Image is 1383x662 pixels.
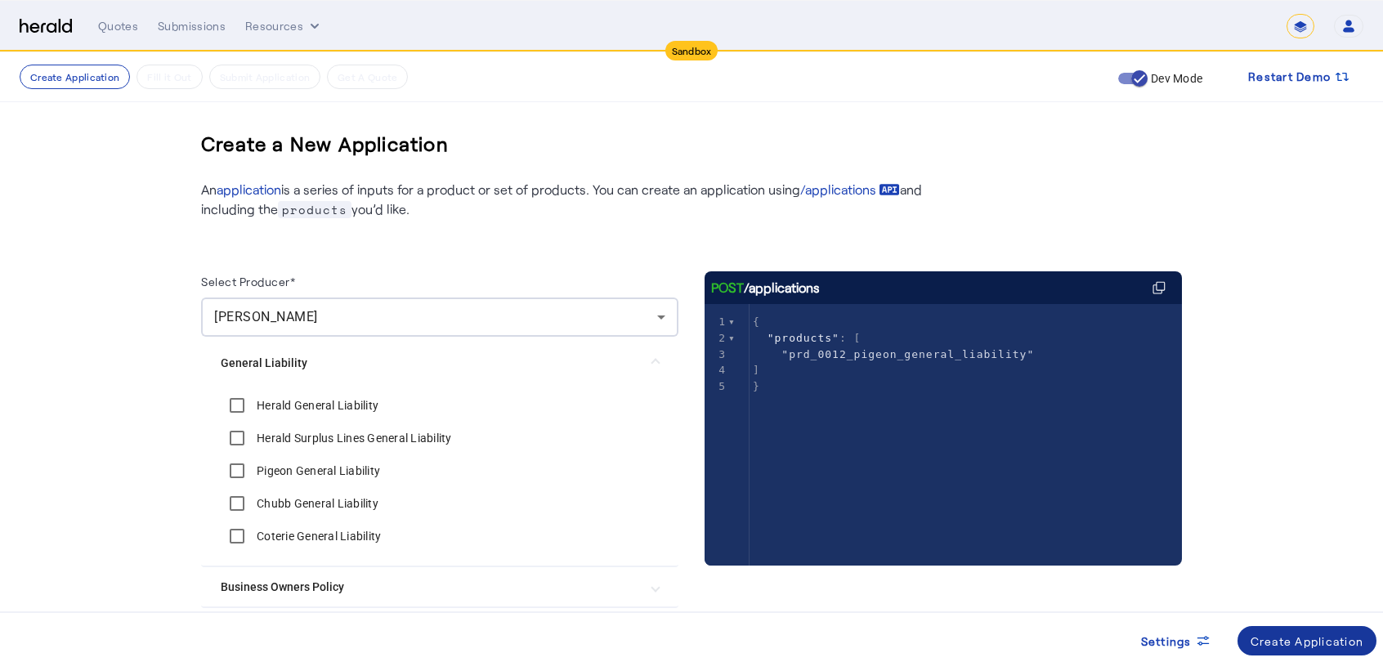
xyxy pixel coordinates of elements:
[781,348,1034,360] span: "prd_0012_pigeon_general_liability"
[711,278,744,297] span: POST
[253,463,380,479] label: Pigeon General Liability
[705,330,728,347] div: 2
[253,495,378,512] label: Chubb General Liability
[201,118,449,170] h3: Create a New Application
[98,18,138,34] div: Quotes
[705,314,728,330] div: 1
[753,380,760,392] span: }
[705,362,728,378] div: 4
[1238,626,1377,655] button: Create Application
[800,180,900,199] a: /applications
[1248,67,1331,87] span: Restart Demo
[1251,633,1364,650] div: Create Application
[1141,633,1192,650] span: Settings
[217,181,281,197] a: application
[278,201,351,218] span: products
[201,337,678,389] mat-expansion-panel-header: General Liability
[753,315,760,328] span: {
[201,180,937,219] p: An is a series of inputs for a product or set of products. You can create an application using an...
[221,579,639,596] mat-panel-title: Business Owners Policy
[753,332,862,344] span: : [
[245,18,323,34] button: Resources dropdown menu
[1235,62,1363,92] button: Restart Demo
[20,19,72,34] img: Herald Logo
[253,528,381,544] label: Coterie General Liability
[253,430,452,446] label: Herald Surplus Lines General Liability
[214,309,318,324] span: [PERSON_NAME]
[158,18,226,34] div: Submissions
[665,41,718,60] div: Sandbox
[221,355,639,372] mat-panel-title: General Liability
[705,347,728,363] div: 3
[137,65,202,89] button: Fill it Out
[1148,70,1202,87] label: Dev Mode
[201,275,295,289] label: Select Producer*
[20,65,130,89] button: Create Application
[209,65,320,89] button: Submit Application
[253,397,378,414] label: Herald General Liability
[753,364,760,376] span: ]
[705,378,728,395] div: 5
[1128,626,1224,655] button: Settings
[711,278,820,297] div: /applications
[705,271,1182,533] herald-code-block: /applications
[768,332,839,344] span: "products"
[327,65,408,89] button: Get A Quote
[201,567,678,606] mat-expansion-panel-header: Business Owners Policy
[201,389,678,566] div: General Liability
[201,608,678,647] mat-expansion-panel-header: Cyber Risk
